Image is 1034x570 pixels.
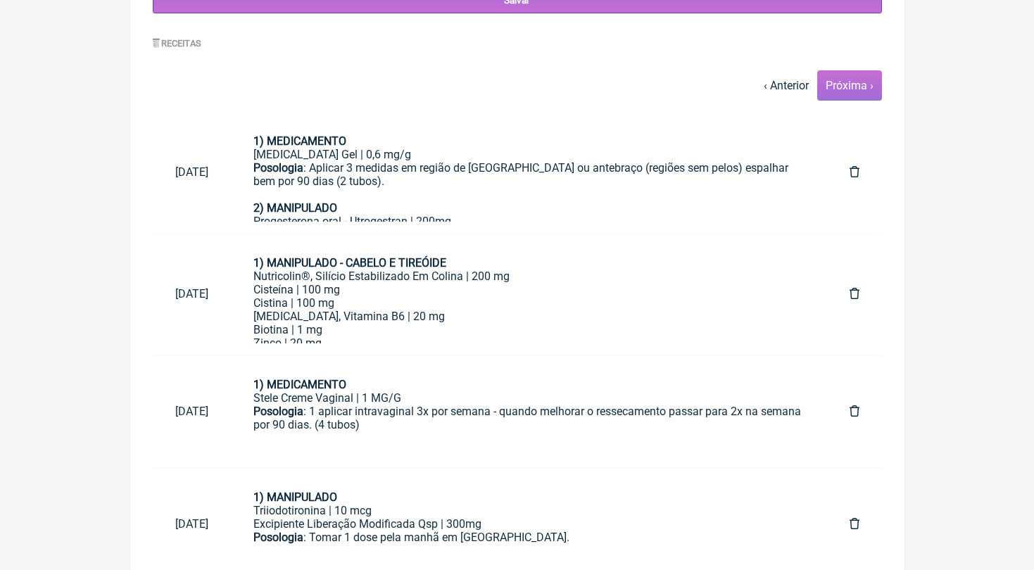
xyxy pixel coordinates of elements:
[153,38,202,49] label: Receitas
[153,393,231,429] a: [DATE]
[253,531,303,544] strong: Posologia
[253,504,805,517] div: Triiodotironina | 10 mcg
[231,367,827,456] a: 1) MEDICAMENTOStele Creme Vaginal | 1 MG/GPosologia: 1 aplicar intravaginal 3x por semana - quand...
[253,405,303,418] strong: Posologia
[253,283,805,296] div: Cisteína | 100 mg
[153,276,231,312] a: [DATE]
[253,161,805,201] div: : Aplicar 3 medidas em região de [GEOGRAPHIC_DATA] ou antebraço (regiões sem pelos) espalhar bem ...
[253,296,805,310] div: Cistina | 100 mg
[231,245,827,343] a: 1) MANIPULADO - CABELO E TIREÓIDENutricolin®, Silício Estabilizado Em Colina | 200 mgCisteína | 1...
[253,134,346,148] strong: 1) MEDICAMENTO
[253,270,805,283] div: Nutricolin®, Silício Estabilizado Em Colina | 200 mg
[253,391,805,405] div: Stele Creme Vaginal | 1 MG/G
[253,517,805,531] div: Excipiente Liberação Modificada Qsp | 300mg
[826,79,874,92] a: Próxima ›
[153,506,231,542] a: [DATE]
[253,161,303,175] strong: Posologia
[253,405,805,445] div: : 1 aplicar intravaginal 3x por semana - quando melhorar o ressecamento passar para 2x na semana ...
[253,201,337,215] strong: 2) MANIPULADO
[764,79,809,92] a: ‹ Anterior
[253,378,346,391] strong: 1) MEDICAMENTO
[253,490,337,504] strong: 1) MANIPULADO
[253,256,446,270] strong: 1) MANIPULADO - CABELO E TIREÓIDE
[231,479,827,569] a: 1) MANIPULADOTriiodotironina | 10 mcgExcipiente Liberação Modificada Qsp | 300mgPosologia: Tomar ...
[153,70,882,101] nav: pager
[253,148,805,161] div: [MEDICAL_DATA] Gel | 0,6 mg/g
[231,123,827,222] a: 1) MEDICAMENTO[MEDICAL_DATA] Gel | 0,6 mg/gPosologia: Aplicar 3 medidas em região de [GEOGRAPHIC_...
[153,154,231,190] a: [DATE]
[253,323,805,363] div: Biotina | 1 mg Zinco | 20 mg Selênio Quelado | 200mcg
[253,531,805,557] div: : Tomar 1 dose pela manhã em [GEOGRAPHIC_DATA].
[253,310,805,323] div: [MEDICAL_DATA], Vitamina B6 | 20 mg
[253,215,805,228] div: Progesterona oral - Utrogestran | 200mg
